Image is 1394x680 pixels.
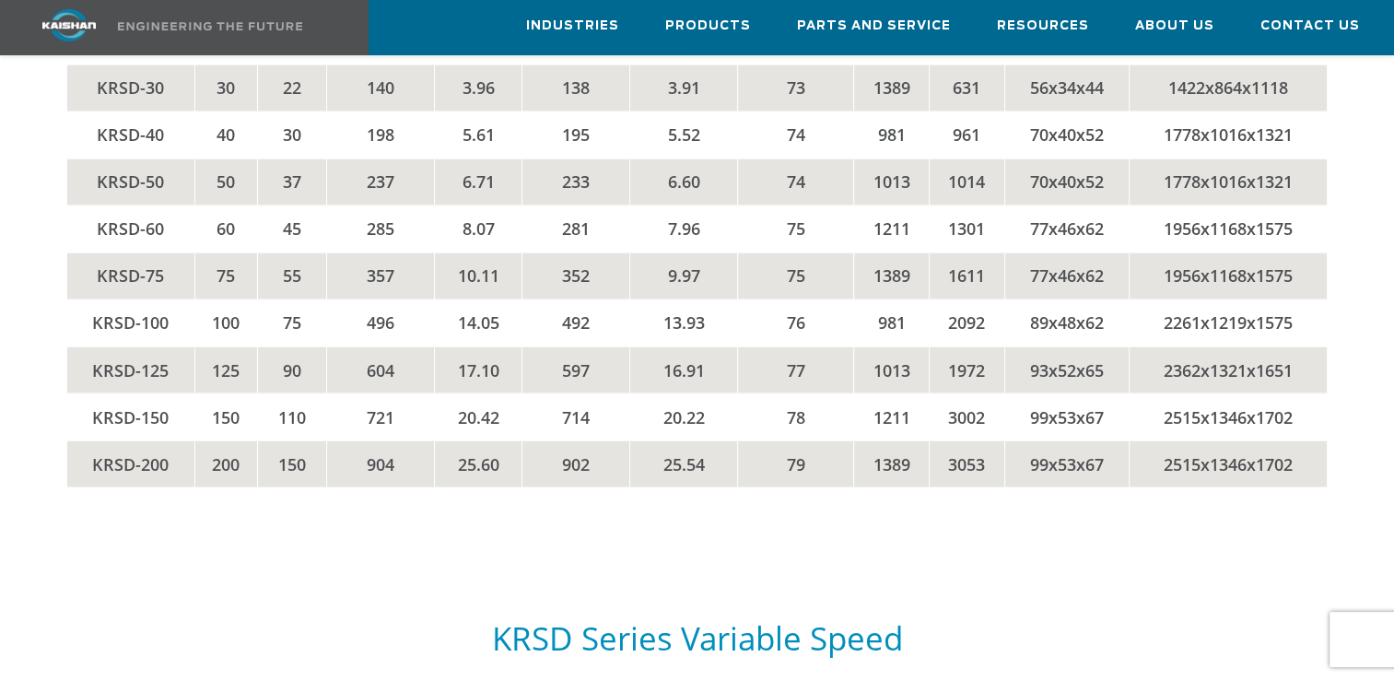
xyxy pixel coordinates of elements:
td: 2515x1346x1702 [1129,440,1327,487]
td: 70x40x52 [1004,111,1129,158]
td: 1013 [854,158,930,205]
td: 1013 [854,346,930,393]
td: 70x40x52 [1004,158,1129,205]
td: 961 [929,111,1004,158]
td: 150 [258,440,327,487]
a: Products [665,1,751,51]
td: 902 [521,440,629,487]
img: Engineering the future [118,22,302,30]
span: Parts and Service [797,16,951,37]
span: Resources [997,16,1089,37]
td: 55 [258,252,327,299]
a: Industries [526,1,619,51]
td: 904 [327,440,435,487]
td: 3.91 [629,64,737,111]
td: 99x53x67 [1004,393,1129,440]
td: 2515x1346x1702 [1129,393,1327,440]
td: 79 [738,440,854,487]
td: 74 [738,111,854,158]
td: 285 [327,205,435,252]
td: 75 [738,205,854,252]
td: 3053 [929,440,1004,487]
td: 89x48x62 [1004,299,1129,346]
span: Contact Us [1260,16,1360,37]
td: KRSD-50 [67,158,195,205]
td: 1301 [929,205,1004,252]
td: 75 [194,252,257,299]
td: 6.71 [435,158,521,205]
td: 10.11 [435,252,521,299]
td: KRSD-60 [67,205,195,252]
span: Products [665,16,751,37]
td: 721 [327,393,435,440]
td: 2362x1321x1651 [1129,346,1327,393]
td: 20.22 [629,393,737,440]
td: 93x52x65 [1004,346,1129,393]
td: 8.07 [435,205,521,252]
td: 125 [194,346,257,393]
td: 25.60 [435,440,521,487]
td: KRSD-100 [67,299,195,346]
td: 16.91 [629,346,737,393]
td: 1956x1168x1575 [1129,205,1327,252]
td: 5.52 [629,111,737,158]
td: 99x53x67 [1004,440,1129,487]
td: 78 [738,393,854,440]
td: 20.42 [435,393,521,440]
td: 3.96 [435,64,521,111]
td: 6.60 [629,158,737,205]
td: 56x34x44 [1004,64,1129,111]
td: KRSD-150 [67,393,195,440]
td: 496 [327,299,435,346]
td: 13.93 [629,299,737,346]
td: 30 [258,111,327,158]
td: 76 [738,299,854,346]
td: 237 [327,158,435,205]
td: 1422x864x1118 [1129,64,1327,111]
span: Industries [526,16,619,37]
td: 352 [521,252,629,299]
td: 1211 [854,205,930,252]
td: 714 [521,393,629,440]
td: 1389 [854,440,930,487]
td: 100 [194,299,257,346]
td: 5.61 [435,111,521,158]
a: Parts and Service [797,1,951,51]
td: 2261x1219x1575 [1129,299,1327,346]
td: 37 [258,158,327,205]
td: 198 [327,111,435,158]
td: 1611 [929,252,1004,299]
td: 77x46x62 [1004,205,1129,252]
td: 45 [258,205,327,252]
td: 7.96 [629,205,737,252]
td: 357 [327,252,435,299]
td: 1778x1016x1321 [1129,158,1327,205]
td: 2092 [929,299,1004,346]
h5: KRSD Series Variable Speed [67,620,1328,655]
td: 195 [521,111,629,158]
td: 1014 [929,158,1004,205]
td: 40 [194,111,257,158]
td: 597 [521,346,629,393]
td: 22 [258,64,327,111]
td: 74 [738,158,854,205]
td: 150 [194,393,257,440]
td: 3002 [929,393,1004,440]
td: 233 [521,158,629,205]
td: 200 [194,440,257,487]
td: 1778x1016x1321 [1129,111,1327,158]
td: 50 [194,158,257,205]
td: 631 [929,64,1004,111]
td: 77x46x62 [1004,252,1129,299]
td: 60 [194,205,257,252]
td: 14.05 [435,299,521,346]
td: 281 [521,205,629,252]
a: Resources [997,1,1089,51]
a: About Us [1135,1,1214,51]
td: 1211 [854,393,930,440]
td: 981 [854,111,930,158]
td: 30 [194,64,257,111]
td: 981 [854,299,930,346]
td: 73 [738,64,854,111]
td: 9.97 [629,252,737,299]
